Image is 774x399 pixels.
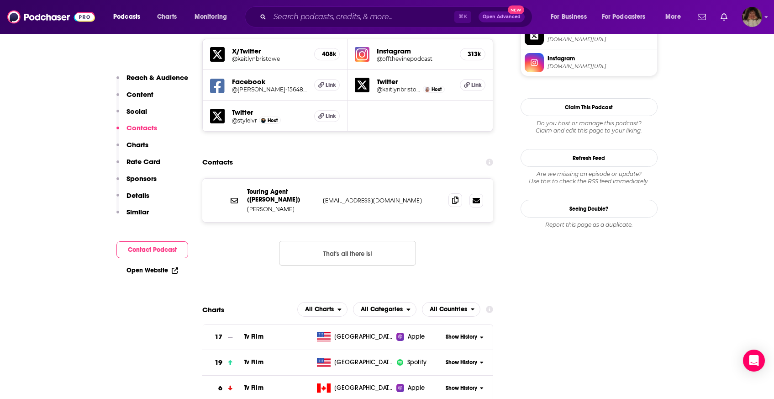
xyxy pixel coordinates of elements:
[442,384,486,392] button: Show History
[218,383,222,394] h3: 6
[408,332,425,341] span: Apple
[521,149,658,167] button: Refresh Feed
[521,221,658,229] div: Report this page as a duplicate.
[326,81,336,89] span: Link
[151,10,182,24] a: Charts
[126,174,157,183] p: Sponsors
[396,383,442,393] a: Apple
[215,332,222,342] h3: 17
[116,140,148,157] button: Charts
[126,90,153,99] p: Content
[334,332,394,341] span: United States
[7,8,95,26] img: Podchaser - Follow, Share and Rate Podcasts
[232,55,307,62] a: @kaitlynbristowe
[454,11,471,23] span: ⌘ K
[126,73,188,82] p: Reach & Audience
[314,79,340,91] a: Link
[483,15,521,19] span: Open Advanced
[244,333,263,340] a: Tv Film
[468,50,478,58] h5: 313k
[195,11,227,23] span: Monitoring
[525,26,653,45] a: X/Twitter[DOMAIN_NAME][URL]
[460,79,485,91] a: Link
[432,86,442,92] span: Host
[377,47,453,55] h5: Instagram
[113,11,140,23] span: Podcasts
[353,302,416,317] button: open menu
[232,47,307,55] h5: X/Twitter
[422,302,481,317] h2: Countries
[202,154,233,171] h2: Contacts
[126,107,147,116] p: Social
[479,11,525,22] button: Open AdvancedNew
[126,266,178,274] a: Open Website
[313,332,396,341] a: [GEOGRAPHIC_DATA]
[232,108,307,117] h5: Twitter
[244,358,263,366] span: Tv Film
[508,5,524,14] span: New
[107,10,152,24] button: open menu
[116,241,188,258] button: Contact Podcast
[116,207,149,224] button: Similar
[314,110,340,122] a: Link
[521,120,658,134] div: Claim and edit this page to your liking.
[521,98,658,116] button: Claim This Podcast
[396,359,404,366] img: iconImage
[446,384,477,392] span: Show History
[408,383,425,393] span: Apple
[425,87,430,92] a: Kaitlyn Bristowe
[334,383,394,393] span: Canada
[548,63,653,70] span: instagram.com/offthevinepodcast
[116,107,147,124] button: Social
[126,157,160,166] p: Rate Card
[232,77,307,86] h5: Facebook
[377,77,453,86] h5: Twitter
[596,10,659,24] button: open menu
[244,384,263,392] span: Tv Film
[548,36,653,43] span: twitter.com/kaitlynbristowe
[521,170,658,185] div: Are we missing an episode or update? Use this to check the RSS feed immediately.
[521,200,658,218] a: Seeing Double?
[446,359,477,367] span: Show History
[232,117,257,124] a: @stylelvr
[548,54,653,63] span: Instagram
[430,306,467,313] span: All Countries
[442,359,486,367] button: Show History
[396,358,442,367] a: iconImageSpotify
[126,191,149,200] p: Details
[232,86,307,93] h5: @[PERSON_NAME]-1564843633733024
[665,11,681,23] span: More
[116,73,188,90] button: Reach & Audience
[471,81,482,89] span: Link
[377,55,453,62] a: @offthevinepodcast
[305,306,334,313] span: All Charts
[659,10,692,24] button: open menu
[743,350,765,372] div: Open Intercom Messenger
[126,207,149,216] p: Similar
[270,10,454,24] input: Search podcasts, credits, & more...
[353,302,416,317] h2: Categories
[396,332,442,341] a: Apple
[157,11,177,23] span: Charts
[126,140,148,149] p: Charts
[116,123,157,140] button: Contacts
[742,7,762,27] img: User Profile
[377,86,421,93] a: @kaitlynbristowe
[323,197,442,204] p: [EMAIL_ADDRESS][DOMAIN_NAME]
[253,6,541,27] div: Search podcasts, credits, & more...
[525,53,653,72] a: Instagram[DOMAIN_NAME][URL]
[202,305,224,314] h2: Charts
[313,358,396,367] a: [GEOGRAPHIC_DATA]
[279,241,416,266] button: Nothing here.
[247,188,316,203] p: Touring Agent ([PERSON_NAME])
[407,358,426,367] span: Spotify
[215,357,222,368] h3: 19
[188,10,239,24] button: open menu
[116,174,157,191] button: Sponsors
[326,112,336,120] span: Link
[126,123,157,132] p: Contacts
